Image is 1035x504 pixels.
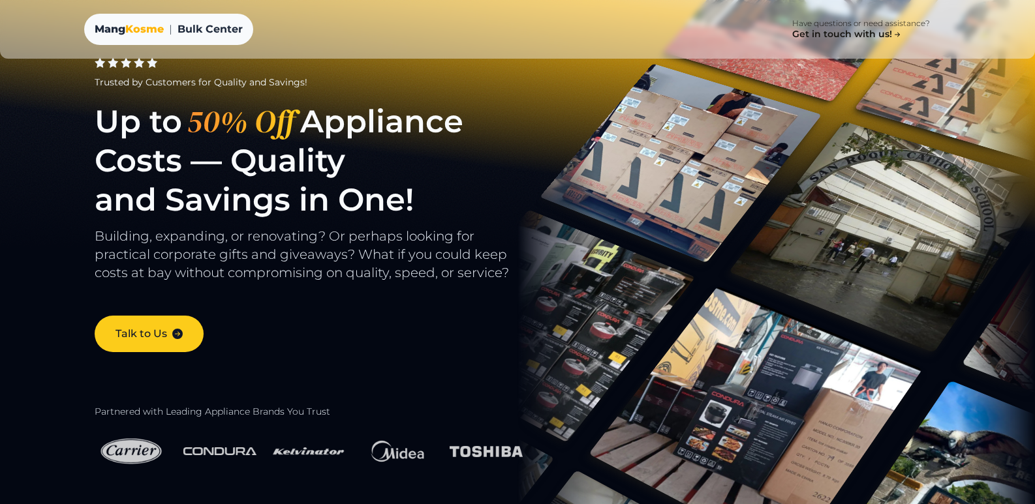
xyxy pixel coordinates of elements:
a: Talk to Us [95,316,204,352]
div: Mang [95,22,164,37]
h4: Get in touch with us! [792,29,903,40]
div: Trusted by Customers for Quality and Savings! [95,76,547,89]
p: Have questions or need assistance? [792,18,930,29]
span: | [169,22,172,37]
a: MangKosme [95,22,164,37]
a: Have questions or need assistance? Get in touch with us! [771,10,951,48]
p: Building, expanding, or renovating? Or perhaps looking for practical corporate gifts and giveaway... [95,227,547,295]
img: Midea Logo [361,428,434,474]
h1: Up to Appliance Costs — Quality and Savings in One! [95,102,547,219]
span: 50% Off [182,102,300,141]
span: Kosme [125,23,164,35]
img: Condura Logo [183,439,256,463]
img: Carrier Logo [95,429,168,474]
h2: Partnered with Leading Appliance Brands You Trust [95,406,547,418]
img: Kelvinator Logo [272,429,345,474]
img: Toshiba Logo [450,438,523,465]
span: Bulk Center [178,22,243,37]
